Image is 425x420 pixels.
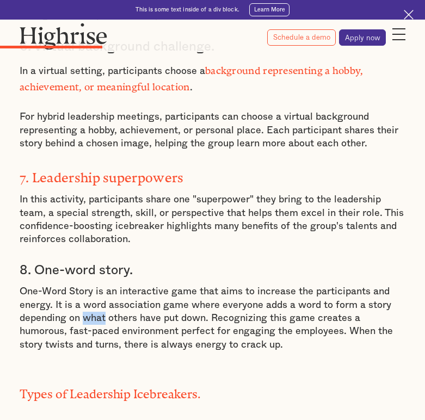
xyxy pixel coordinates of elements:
[20,193,405,246] p: In this activity, participants share one "superpower" they bring to the leadership team, a specia...
[20,61,405,95] p: In a virtual setting, participants choose a .
[20,170,184,178] strong: 7. Leadership superpowers
[20,384,405,398] h2: Types of Leadership Icebreakers.
[20,110,405,150] p: For hybrid leadership meetings, participants can choose a virtual background representing a hobby...
[135,6,239,14] div: This is some text inside of a div block.
[20,23,107,50] img: Highrise logo
[267,29,336,46] a: Schedule a demo
[20,65,364,88] strong: background representing a hobby, achievement, or meaningful location
[20,262,405,279] h3: 8. One-word story.
[249,3,290,16] a: Learn More
[404,10,414,20] img: Cross icon
[339,29,386,46] a: Apply now
[20,285,405,351] p: One-Word Story is an interactive game that aims to increase the participants and energy. It is a ...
